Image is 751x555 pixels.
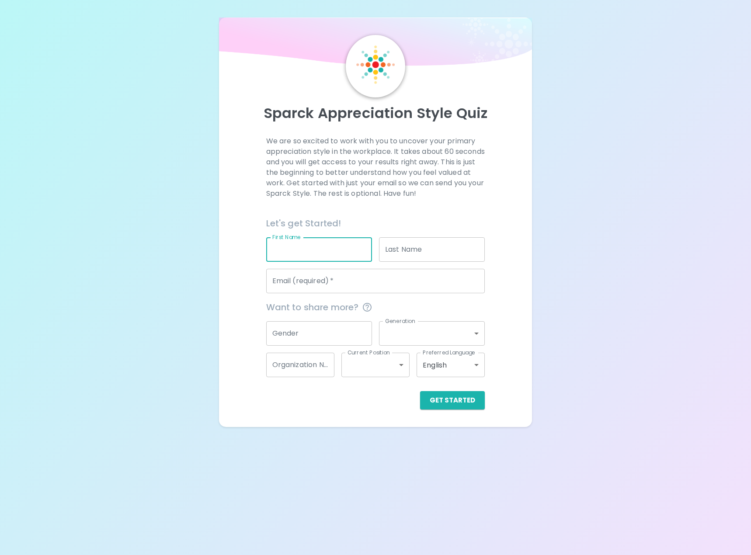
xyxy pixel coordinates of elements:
[423,349,475,356] label: Preferred Language
[420,391,485,409] button: Get Started
[348,349,390,356] label: Current Position
[417,353,485,377] div: English
[362,302,372,312] svg: This information is completely confidential and only used for aggregated appreciation studies at ...
[266,136,485,199] p: We are so excited to work with you to uncover your primary appreciation style in the workplace. I...
[272,233,301,241] label: First Name
[266,300,485,314] span: Want to share more?
[385,317,415,325] label: Generation
[356,45,395,84] img: Sparck Logo
[229,104,522,122] p: Sparck Appreciation Style Quiz
[266,216,485,230] h6: Let's get Started!
[219,17,532,70] img: wave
